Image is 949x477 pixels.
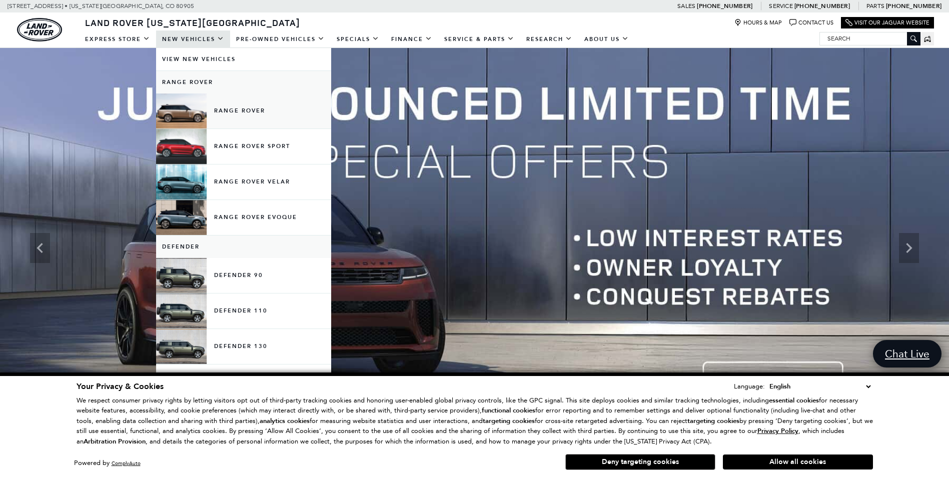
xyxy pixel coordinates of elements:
[156,200,331,235] a: Range Rover Evoque
[79,30,156,48] a: EXPRESS STORE
[79,16,306,28] a: Land Rover [US_STATE][GEOGRAPHIC_DATA]
[880,347,934,360] span: Chat Live
[17,18,62,41] a: land-rover
[156,129,331,164] a: Range Rover Sport
[260,416,310,425] strong: analytics cookies
[156,30,230,48] a: New Vehicles
[156,329,331,364] a: Defender 130
[769,2,792,9] span: Service
[886,2,941,10] a: [PHONE_NUMBER]
[520,30,578,48] a: Research
[899,233,919,263] div: Next
[331,30,385,48] a: Specials
[677,2,695,9] span: Sales
[578,30,635,48] a: About Us
[30,233,50,263] div: Previous
[794,2,850,10] a: [PHONE_NUMBER]
[767,381,873,392] select: Language Select
[74,460,141,466] div: Powered by
[156,93,331,128] a: Range Rover
[873,340,941,367] a: Chat Live
[385,30,438,48] a: Finance
[866,2,884,9] span: Parts
[85,16,300,28] span: Land Rover [US_STATE][GEOGRAPHIC_DATA]
[156,364,331,387] a: Discovery
[77,381,164,392] span: Your Privacy & Cookies
[757,427,798,434] a: Privacy Policy
[769,396,819,405] strong: essential cookies
[156,235,331,258] a: Defender
[230,30,331,48] a: Pre-Owned Vehicles
[757,426,798,435] u: Privacy Policy
[734,19,782,26] a: Hours & Map
[8,2,194,9] a: [STREET_ADDRESS] • [US_STATE][GEOGRAPHIC_DATA], CO 80905
[77,395,873,447] p: We respect consumer privacy rights by letting visitors opt out of third-party tracking cookies an...
[112,460,141,466] a: ComplyAuto
[156,71,331,93] a: Range Rover
[156,164,331,199] a: Range Rover Velar
[438,30,520,48] a: Service & Parts
[17,18,62,41] img: Land Rover
[723,454,873,469] button: Allow all cookies
[687,416,739,425] strong: targeting cookies
[156,48,331,70] a: View New Vehicles
[84,437,146,446] strong: Arbitration Provision
[79,30,635,48] nav: Main Navigation
[482,406,535,415] strong: functional cookies
[789,19,833,26] a: Contact Us
[697,2,752,10] a: [PHONE_NUMBER]
[845,19,929,26] a: Visit Our Jaguar Website
[156,293,331,328] a: Defender 110
[820,32,920,44] input: Search
[565,454,715,470] button: Deny targeting cookies
[483,416,535,425] strong: targeting cookies
[156,258,331,293] a: Defender 90
[734,383,765,389] div: Language:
